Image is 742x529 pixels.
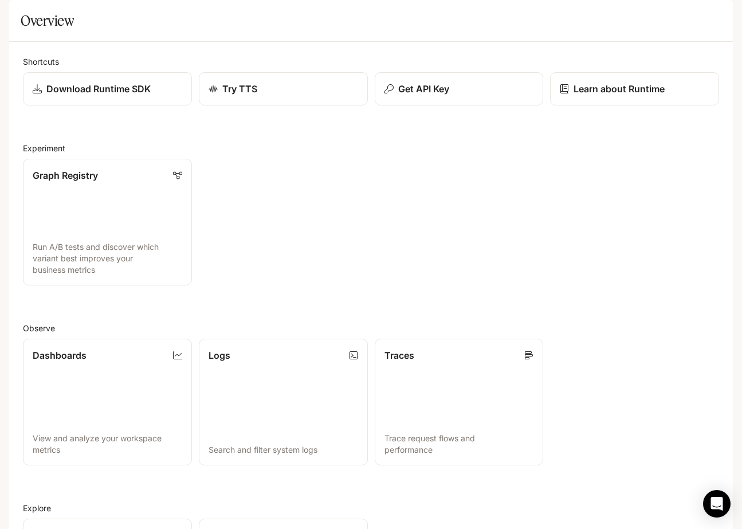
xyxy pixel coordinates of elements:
[23,502,719,514] h2: Explore
[23,142,719,154] h2: Experiment
[23,159,192,285] a: Graph RegistryRun A/B tests and discover which variant best improves your business metrics
[199,339,368,465] a: LogsSearch and filter system logs
[398,82,449,96] p: Get API Key
[574,82,665,96] p: Learn about Runtime
[23,72,192,105] a: Download Runtime SDK
[199,72,368,105] a: Try TTS
[23,56,719,68] h2: Shortcuts
[46,82,151,96] p: Download Runtime SDK
[209,444,358,456] p: Search and filter system logs
[209,348,230,362] p: Logs
[703,490,731,518] div: Open Intercom Messenger
[222,82,257,96] p: Try TTS
[33,348,87,362] p: Dashboards
[21,9,74,32] h1: Overview
[33,241,182,276] p: Run A/B tests and discover which variant best improves your business metrics
[23,339,192,465] a: DashboardsView and analyze your workspace metrics
[9,6,29,26] button: open drawer
[375,339,544,465] a: TracesTrace request flows and performance
[23,322,719,334] h2: Observe
[550,72,719,105] a: Learn about Runtime
[384,348,414,362] p: Traces
[384,433,534,456] p: Trace request flows and performance
[375,72,544,105] button: Get API Key
[33,169,98,182] p: Graph Registry
[33,433,182,456] p: View and analyze your workspace metrics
